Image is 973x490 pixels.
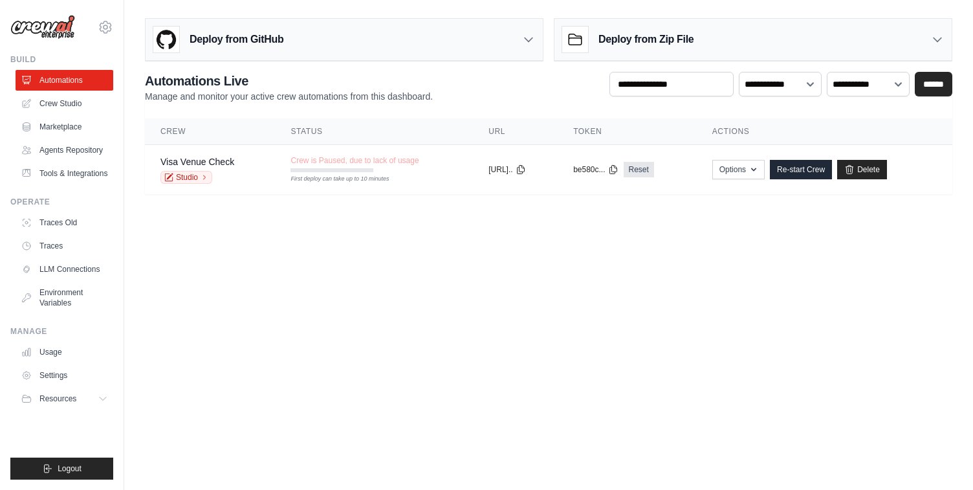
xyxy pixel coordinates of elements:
a: Traces [16,236,113,256]
a: Tools & Integrations [16,163,113,184]
button: Logout [10,458,113,480]
th: Status [275,118,473,145]
a: Marketplace [16,117,113,137]
p: Manage and monitor your active crew automations from this dashboard. [145,90,433,103]
div: First deploy can take up to 10 minutes [290,175,373,184]
button: be580c... [573,164,618,175]
h3: Deploy from GitHub [190,32,283,47]
a: LLM Connections [16,259,113,280]
a: Re-start Crew [770,160,832,179]
a: Reset [624,162,654,177]
a: Delete [837,160,887,179]
a: Traces Old [16,212,113,233]
button: Resources [16,388,113,409]
h3: Deploy from Zip File [598,32,694,47]
span: Crew is Paused, due to lack of usage [290,155,419,166]
th: Token [558,118,697,145]
th: Crew [145,118,275,145]
a: Agents Repository [16,140,113,161]
a: Environment Variables [16,282,113,313]
th: URL [473,118,558,145]
img: GitHub Logo [153,27,179,52]
a: Usage [16,342,113,362]
a: Visa Venue Check [160,157,234,167]
h2: Automations Live [145,72,433,90]
span: Resources [39,394,76,404]
a: Crew Studio [16,93,113,114]
a: Automations [16,70,113,91]
a: Studio [160,171,212,184]
img: Logo [10,15,75,39]
div: Manage [10,326,113,337]
a: Settings [16,365,113,386]
div: Build [10,54,113,65]
th: Actions [697,118,952,145]
span: Logout [58,463,82,474]
div: Operate [10,197,113,207]
button: Options [712,160,765,179]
